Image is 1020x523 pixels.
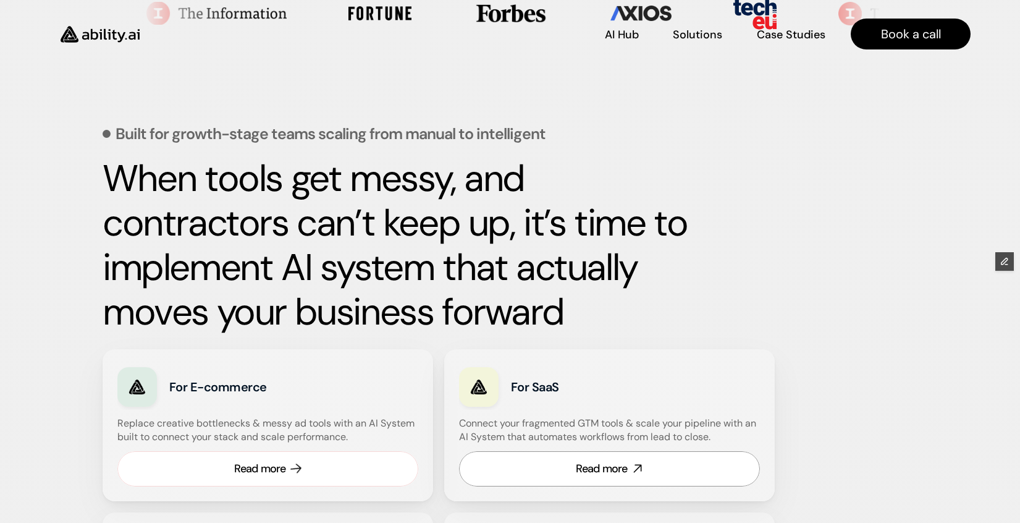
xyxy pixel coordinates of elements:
p: AI Hub [605,27,639,43]
a: Book a call [851,19,971,49]
button: Edit Framer Content [995,252,1014,271]
strong: When tools get messy, and contractors can’t keep up, it’s time to implement AI system that actual... [103,154,696,336]
p: Built for growth-stage teams scaling from manual to intelligent [116,126,546,142]
h3: For E-commerce [169,378,338,396]
a: Read more [459,451,760,487]
div: Read more [576,461,628,477]
nav: Main navigation [157,19,971,49]
p: Solutions [673,27,722,43]
p: Book a call [881,25,941,43]
div: Read more [234,461,286,477]
h4: Replace creative bottlenecks & messy ad tools with an AI System built to connect your stack and s... [117,417,415,444]
h3: For SaaS [511,378,680,396]
a: Solutions [673,23,722,45]
a: Case Studies [756,23,826,45]
a: AI Hub [605,23,639,45]
p: Case Studies [757,27,825,43]
h4: Connect your fragmented GTM tools & scale your pipeline with an AI System that automates workflow... [459,417,766,444]
a: Read more [117,451,418,487]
